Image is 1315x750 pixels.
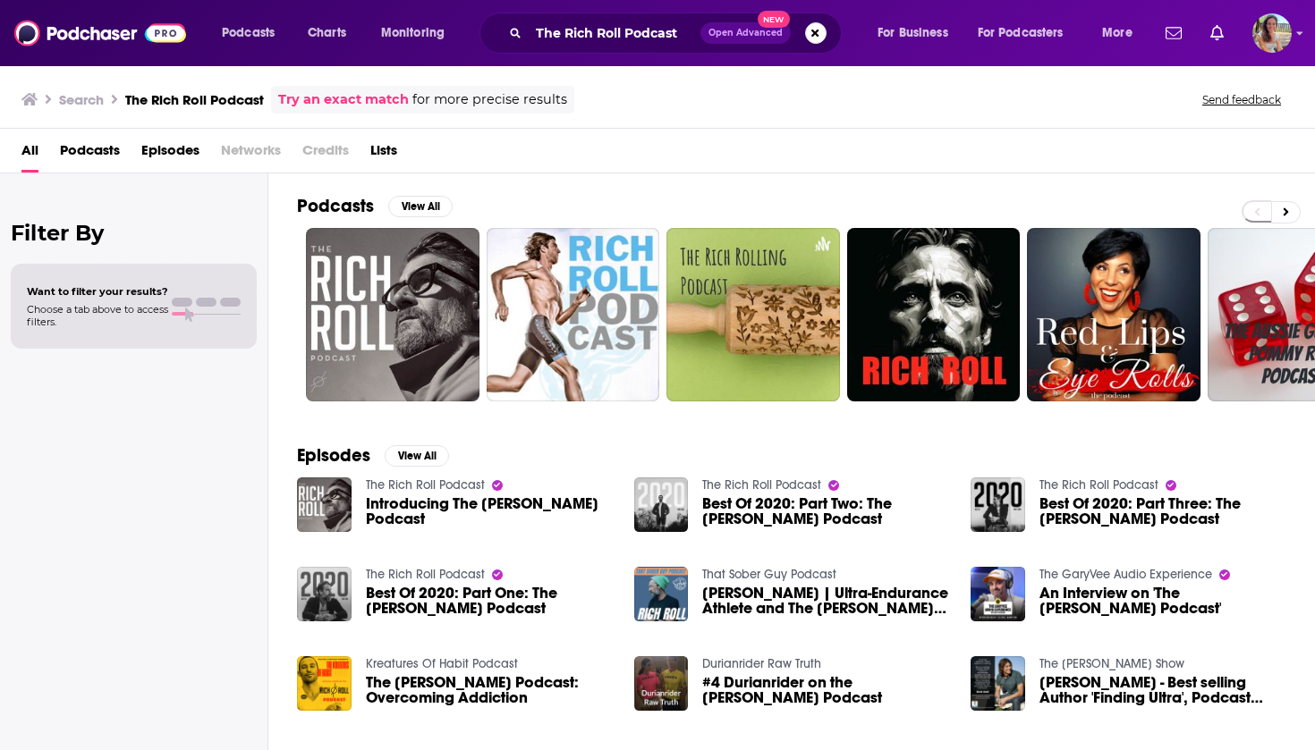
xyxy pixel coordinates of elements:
[385,445,449,467] button: View All
[702,656,821,671] a: Durianrider Raw Truth
[1090,19,1155,47] button: open menu
[366,496,613,527] a: Introducing The Rich Roll Podcast
[21,136,38,173] a: All
[1039,496,1286,527] span: Best Of 2020: Part Three: The [PERSON_NAME] Podcast
[702,675,949,705] a: #4 Durianrider on the Rich Roll Podcast
[366,656,518,671] a: Kreatures Of Habit Podcast
[758,11,790,28] span: New
[971,567,1025,621] img: An Interview on 'The Rich Roll Podcast'
[878,21,948,46] span: For Business
[308,21,346,46] span: Charts
[296,19,357,47] a: Charts
[496,13,859,54] div: Search podcasts, credits, & more...
[366,586,613,616] a: Best Of 2020: Part One: The Rich Roll Podcast
[366,586,613,616] span: Best Of 2020: Part One: The [PERSON_NAME] Podcast
[125,91,264,108] h3: The Rich Roll Podcast
[529,19,700,47] input: Search podcasts, credits, & more...
[366,675,613,705] span: The [PERSON_NAME] Podcast: Overcoming Addiction
[1039,675,1286,705] span: [PERSON_NAME] - Best selling Author 'Finding Ultra', Podcast Host 'The [PERSON_NAME] Podcast', Ul...
[59,91,104,108] h3: Search
[27,303,168,328] span: Choose a tab above to access filters.
[369,19,468,47] button: open menu
[1039,675,1286,705] a: Rich Roll - Best selling Author 'Finding Ultra', Podcast Host 'The Rich Roll Podcast', Ultra endu...
[297,195,453,217] a: PodcastsView All
[297,195,374,217] h2: Podcasts
[60,136,120,173] a: Podcasts
[209,19,298,47] button: open menu
[1039,656,1184,671] a: The Greg Bennett Show
[141,136,199,173] a: Episodes
[366,675,613,705] a: The Rich Roll Podcast: Overcoming Addiction
[978,21,1064,46] span: For Podcasters
[865,19,971,47] button: open menu
[297,477,352,532] img: Introducing The Rich Roll Podcast
[1158,18,1189,48] a: Show notifications dropdown
[297,656,352,711] img: The Rich Roll Podcast: Overcoming Addiction
[278,89,409,110] a: Try an exact match
[1102,21,1133,46] span: More
[1039,586,1286,616] span: An Interview on 'The [PERSON_NAME] Podcast'
[634,656,689,711] img: #4 Durianrider on the Rich Roll Podcast
[14,16,186,50] img: Podchaser - Follow, Share and Rate Podcasts
[1039,477,1158,493] a: The Rich Roll Podcast
[1252,13,1292,53] button: Show profile menu
[222,21,275,46] span: Podcasts
[971,477,1025,532] img: Best Of 2020: Part Three: The Rich Roll Podcast
[388,196,453,217] button: View All
[702,496,949,527] span: Best Of 2020: Part Two: The [PERSON_NAME] Podcast
[221,136,281,173] span: Networks
[297,444,449,467] a: EpisodesView All
[297,567,352,621] img: Best Of 2020: Part One: The Rich Roll Podcast
[702,567,836,582] a: That Sober Guy Podcast
[702,477,821,493] a: The Rich Roll Podcast
[302,136,349,173] span: Credits
[1252,13,1292,53] img: User Profile
[634,567,689,621] img: Rich Roll | Ultra-Endurance Athlete and The Rich Roll Podcast
[1197,92,1286,107] button: Send feedback
[1252,13,1292,53] span: Logged in as ashtonwikstrom
[702,586,949,616] span: [PERSON_NAME] | Ultra-Endurance Athlete and The [PERSON_NAME] Podcast
[1203,18,1231,48] a: Show notifications dropdown
[381,21,445,46] span: Monitoring
[700,22,791,44] button: Open AdvancedNew
[370,136,397,173] a: Lists
[1039,586,1286,616] a: An Interview on 'The Rich Roll Podcast'
[366,567,485,582] a: The Rich Roll Podcast
[634,477,689,532] img: Best Of 2020: Part Two: The Rich Roll Podcast
[702,586,949,616] a: Rich Roll | Ultra-Endurance Athlete and The Rich Roll Podcast
[366,496,613,527] span: Introducing The [PERSON_NAME] Podcast
[702,496,949,527] a: Best Of 2020: Part Two: The Rich Roll Podcast
[297,444,370,467] h2: Episodes
[971,656,1025,711] img: Rich Roll - Best selling Author 'Finding Ultra', Podcast Host 'The Rich Roll Podcast', Ultra endu...
[708,29,783,38] span: Open Advanced
[11,220,257,246] h2: Filter By
[702,675,949,705] span: #4 Durianrider on the [PERSON_NAME] Podcast
[1039,567,1212,582] a: The GaryVee Audio Experience
[366,477,485,493] a: The Rich Roll Podcast
[412,89,567,110] span: for more precise results
[966,19,1090,47] button: open menu
[27,285,168,298] span: Want to filter your results?
[1039,496,1286,527] a: Best Of 2020: Part Three: The Rich Roll Podcast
